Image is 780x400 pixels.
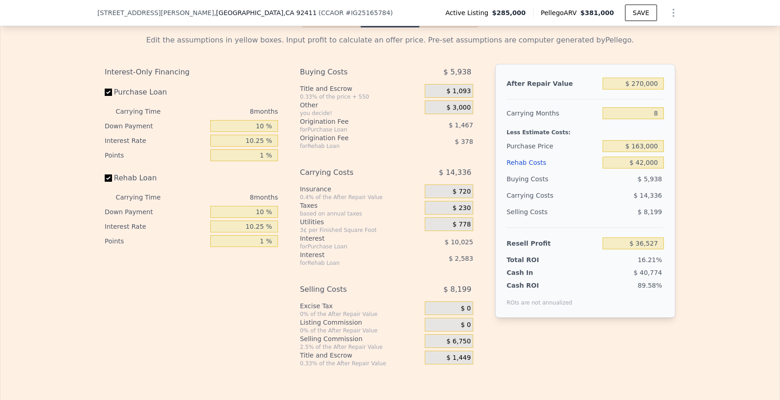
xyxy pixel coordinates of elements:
span: $ 10,025 [445,238,473,246]
div: Down Payment [105,205,207,219]
span: $ 3,000 [446,104,470,112]
div: 0.33% of the After Repair Value [300,360,421,367]
input: Rehab Loan [105,174,112,182]
span: $ 0 [461,321,471,329]
div: Cash ROI [507,281,572,290]
div: Carrying Time [116,190,175,205]
div: Interest Rate [105,219,207,234]
div: Utilities [300,217,421,226]
div: Carrying Costs [300,164,402,181]
div: Edit the assumptions in yellow boxes. Input profit to calculate an offer price. Pre-set assumptio... [105,35,675,46]
div: Resell Profit [507,235,599,252]
div: 0% of the After Repair Value [300,311,421,318]
div: Carrying Time [116,104,175,119]
div: 0% of the After Repair Value [300,327,421,334]
div: ( ) [319,8,393,17]
input: Purchase Loan [105,89,112,96]
div: Excise Tax [300,301,421,311]
div: 3¢ per Finished Square Foot [300,226,421,234]
label: Purchase Loan [105,84,207,100]
span: $381,000 [580,9,614,16]
div: Interest [300,234,402,243]
div: Title and Escrow [300,84,421,93]
span: $ 8,199 [443,281,471,298]
span: $285,000 [492,8,526,17]
div: you decide! [300,110,421,117]
span: $ 0 [461,305,471,313]
div: for Rehab Loan [300,142,402,150]
span: $ 40,774 [634,269,662,276]
div: Selling Costs [300,281,402,298]
div: Purchase Price [507,138,599,154]
div: 8 months [179,190,278,205]
span: , CA 92411 [283,9,317,16]
span: $ 720 [453,188,471,196]
span: $ 230 [453,204,471,212]
div: 2.5% of the After Repair Value [300,343,421,351]
span: $ 14,336 [439,164,471,181]
div: Points [105,234,207,248]
div: Rehab Costs [507,154,599,171]
span: $ 14,336 [634,192,662,199]
span: $ 1,467 [449,121,473,129]
div: Points [105,148,207,163]
div: Selling Commission [300,334,421,343]
div: for Purchase Loan [300,126,402,133]
div: Buying Costs [300,64,402,80]
div: 0.4% of the After Repair Value [300,194,421,201]
div: 8 months [179,104,278,119]
div: Origination Fee [300,117,402,126]
span: $ 6,750 [446,337,470,346]
span: Pellego ARV [541,8,581,17]
span: $ 778 [453,221,471,229]
div: for Purchase Loan [300,243,402,250]
div: ROIs are not annualized [507,290,572,306]
div: Origination Fee [300,133,402,142]
button: Show Options [664,4,683,22]
div: Down Payment [105,119,207,133]
div: Interest [300,250,402,259]
div: based on annual taxes [300,210,421,217]
div: Taxes [300,201,421,210]
div: Title and Escrow [300,351,421,360]
div: Interest-Only Financing [105,64,278,80]
span: $ 2,583 [449,255,473,262]
div: Cash In [507,268,564,277]
div: Other [300,100,421,110]
span: $ 5,938 [638,175,662,183]
div: Interest Rate [105,133,207,148]
span: $ 378 [455,138,473,145]
div: Insurance [300,184,421,194]
div: Selling Costs [507,204,599,220]
span: # IG25165784 [346,9,390,16]
span: [STREET_ADDRESS][PERSON_NAME] [97,8,214,17]
span: $ 1,449 [446,354,470,362]
div: 0.33% of the price + 550 [300,93,421,100]
button: SAVE [625,5,657,21]
span: Active Listing [445,8,492,17]
span: 16.21% [638,256,662,263]
span: CCAOR [321,9,344,16]
div: Less Estimate Costs: [507,121,664,138]
span: , [GEOGRAPHIC_DATA] [214,8,316,17]
span: $ 1,093 [446,87,470,95]
div: for Rehab Loan [300,259,402,267]
div: After Repair Value [507,75,599,92]
div: Buying Costs [507,171,599,187]
span: $ 5,938 [443,64,471,80]
label: Rehab Loan [105,170,207,186]
div: Total ROI [507,255,564,264]
span: 89.58% [638,282,662,289]
div: Listing Commission [300,318,421,327]
div: Carrying Costs [507,187,564,204]
span: $ 8,199 [638,208,662,216]
div: Carrying Months [507,105,599,121]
